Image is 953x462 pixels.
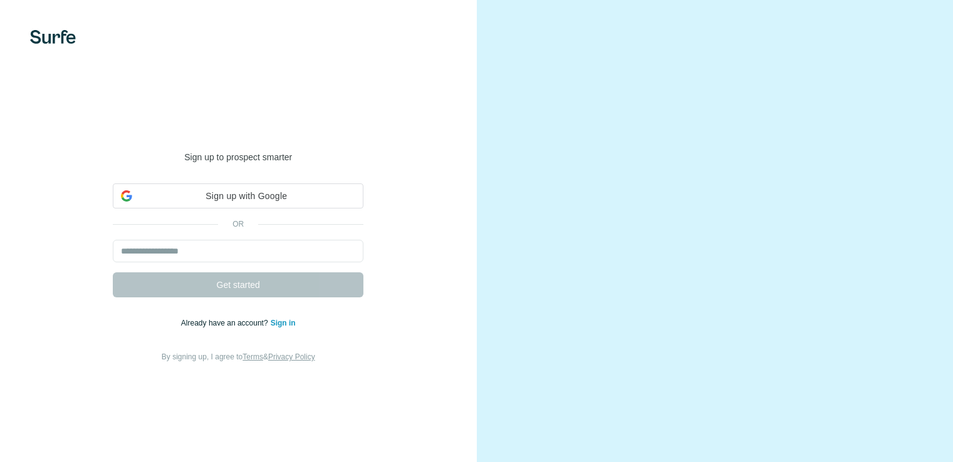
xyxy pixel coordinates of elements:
h1: Welcome to [GEOGRAPHIC_DATA] [113,98,363,148]
span: Sign up with Google [137,190,355,203]
a: Terms [242,352,263,361]
a: Privacy Policy [268,352,315,361]
a: Sign in [271,319,296,327]
img: Surfe's logo [30,30,76,44]
span: Already have an account? [181,319,271,327]
p: Sign up to prospect smarter [113,151,363,163]
span: By signing up, I agree to & [162,352,315,361]
div: Sign up with Google [113,183,363,208]
p: or [218,218,258,230]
